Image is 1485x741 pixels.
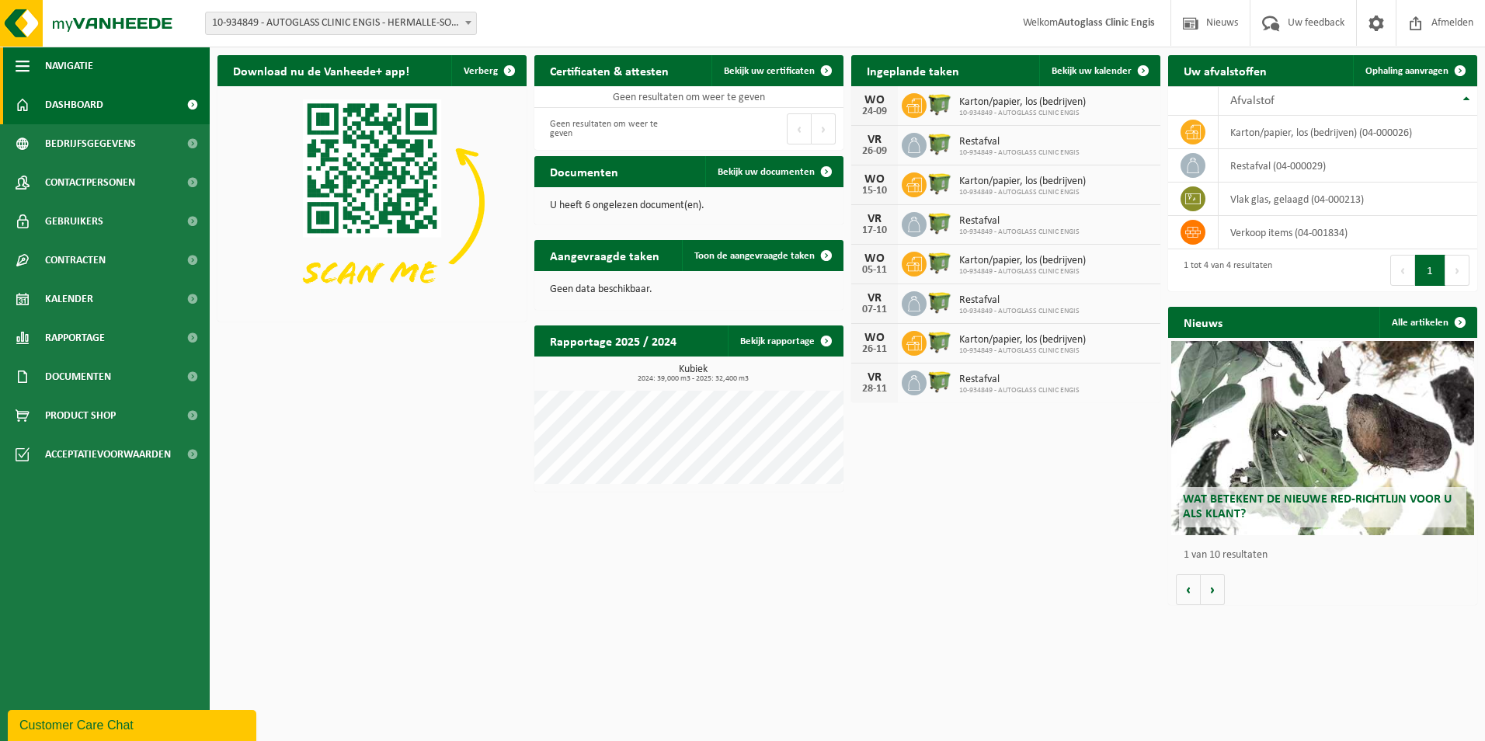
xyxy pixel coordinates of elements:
[1184,550,1469,561] p: 1 van 10 resultaten
[464,66,498,76] span: Verberg
[1219,149,1477,183] td: restafval (04-000029)
[206,12,476,34] span: 10-934849 - AUTOGLASS CLINIC ENGIS - HERMALLE-SOUS-HUY
[859,134,890,146] div: VR
[728,325,842,357] a: Bekijk rapportage
[45,85,103,124] span: Dashboard
[1219,216,1477,249] td: verkoop items (04-001834)
[45,318,105,357] span: Rapportage
[1171,341,1474,535] a: Wat betekent de nieuwe RED-richtlijn voor u als klant?
[45,124,136,163] span: Bedrijfsgegevens
[1058,17,1155,29] strong: Autoglass Clinic Engis
[859,173,890,186] div: WO
[859,252,890,265] div: WO
[927,91,953,117] img: WB-1100-HPE-GN-51
[1176,574,1201,605] button: Vorige
[542,112,681,146] div: Geen resultaten om weer te geven
[542,364,843,383] h3: Kubiek
[927,170,953,197] img: WB-1100-HPE-GN-51
[682,240,842,271] a: Toon de aangevraagde taken
[1176,253,1272,287] div: 1 tot 4 van 4 resultaten
[859,304,890,315] div: 07-11
[550,200,828,211] p: U heeft 6 ongelezen document(en).
[217,55,425,85] h2: Download nu de Vanheede+ app!
[859,265,890,276] div: 05-11
[1219,183,1477,216] td: vlak glas, gelaagd (04-000213)
[959,294,1080,307] span: Restafval
[927,249,953,276] img: WB-1100-HPE-GN-51
[711,55,842,86] a: Bekijk uw certificaten
[851,55,975,85] h2: Ingeplande taken
[724,66,815,76] span: Bekijk uw certificaten
[927,289,953,315] img: WB-1100-HPE-GN-51
[959,188,1086,197] span: 10-934849 - AUTOGLASS CLINIC ENGIS
[859,213,890,225] div: VR
[1365,66,1448,76] span: Ophaling aanvragen
[1390,255,1415,286] button: Previous
[534,156,634,186] h2: Documenten
[1445,255,1469,286] button: Next
[859,94,890,106] div: WO
[45,396,116,435] span: Product Shop
[45,202,103,241] span: Gebruikers
[1219,116,1477,149] td: karton/papier, los (bedrijven) (04-000026)
[959,334,1086,346] span: Karton/papier, los (bedrijven)
[812,113,836,144] button: Next
[45,47,93,85] span: Navigatie
[787,113,812,144] button: Previous
[1415,255,1445,286] button: 1
[1201,574,1225,605] button: Volgende
[859,384,890,395] div: 28-11
[1052,66,1132,76] span: Bekijk uw kalender
[859,186,890,197] div: 15-10
[959,307,1080,316] span: 10-934849 - AUTOGLASS CLINIC ENGIS
[859,106,890,117] div: 24-09
[959,346,1086,356] span: 10-934849 - AUTOGLASS CLINIC ENGIS
[45,357,111,396] span: Documenten
[859,344,890,355] div: 26-11
[959,148,1080,158] span: 10-934849 - AUTOGLASS CLINIC ENGIS
[45,163,135,202] span: Contactpersonen
[45,280,93,318] span: Kalender
[542,375,843,383] span: 2024: 39,000 m3 - 2025: 32,400 m3
[959,255,1086,267] span: Karton/papier, los (bedrijven)
[705,156,842,187] a: Bekijk uw documenten
[534,86,843,108] td: Geen resultaten om weer te geven
[859,292,890,304] div: VR
[859,225,890,236] div: 17-10
[959,267,1086,277] span: 10-934849 - AUTOGLASS CLINIC ENGIS
[927,130,953,157] img: WB-1100-HPE-GN-51
[550,284,828,295] p: Geen data beschikbaar.
[1168,55,1282,85] h2: Uw afvalstoffen
[927,368,953,395] img: WB-1100-HPE-GN-51
[927,329,953,355] img: WB-1100-HPE-GN-51
[718,167,815,177] span: Bekijk uw documenten
[859,332,890,344] div: WO
[927,210,953,236] img: WB-1100-HPE-GN-51
[959,228,1080,237] span: 10-934849 - AUTOGLASS CLINIC ENGIS
[959,386,1080,395] span: 10-934849 - AUTOGLASS CLINIC ENGIS
[859,146,890,157] div: 26-09
[959,176,1086,188] span: Karton/papier, los (bedrijven)
[451,55,525,86] button: Verberg
[45,435,171,474] span: Acceptatievoorwaarden
[959,109,1086,118] span: 10-934849 - AUTOGLASS CLINIC ENGIS
[1379,307,1476,338] a: Alle artikelen
[1183,493,1452,520] span: Wat betekent de nieuwe RED-richtlijn voor u als klant?
[217,86,527,318] img: Download de VHEPlus App
[959,96,1086,109] span: Karton/papier, los (bedrijven)
[534,325,692,356] h2: Rapportage 2025 / 2024
[1039,55,1159,86] a: Bekijk uw kalender
[959,374,1080,386] span: Restafval
[534,55,684,85] h2: Certificaten & attesten
[205,12,477,35] span: 10-934849 - AUTOGLASS CLINIC ENGIS - HERMALLE-SOUS-HUY
[45,241,106,280] span: Contracten
[859,371,890,384] div: VR
[8,707,259,741] iframe: chat widget
[1353,55,1476,86] a: Ophaling aanvragen
[959,136,1080,148] span: Restafval
[534,240,675,270] h2: Aangevraagde taken
[1230,95,1275,107] span: Afvalstof
[694,251,815,261] span: Toon de aangevraagde taken
[1168,307,1238,337] h2: Nieuws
